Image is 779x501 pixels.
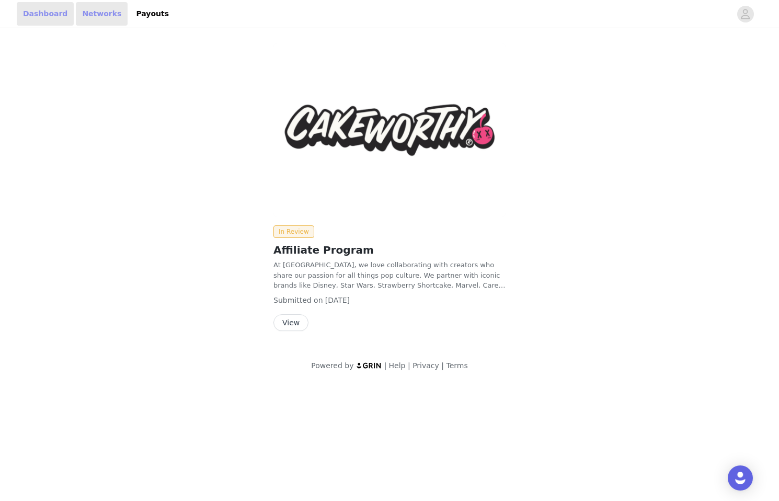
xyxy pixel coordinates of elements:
a: Help [389,361,406,370]
a: Terms [446,361,467,370]
a: Dashboard [17,2,74,26]
span: Submitted on [273,296,323,304]
h2: Affiliate Program [273,242,506,258]
img: logo [356,362,382,369]
div: Open Intercom Messenger [728,465,753,491]
a: Networks [76,2,128,26]
span: | [441,361,444,370]
span: | [384,361,387,370]
a: Privacy [413,361,439,370]
a: Payouts [130,2,175,26]
img: Cakeworthy [273,43,506,217]
span: [DATE] [325,296,350,304]
span: | [408,361,410,370]
span: In Review [273,225,314,238]
span: Powered by [311,361,353,370]
button: View [273,314,308,331]
p: At [GEOGRAPHIC_DATA], we love collaborating with creators who share our passion for all things po... [273,260,506,291]
div: avatar [740,6,750,22]
a: View [273,319,308,327]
